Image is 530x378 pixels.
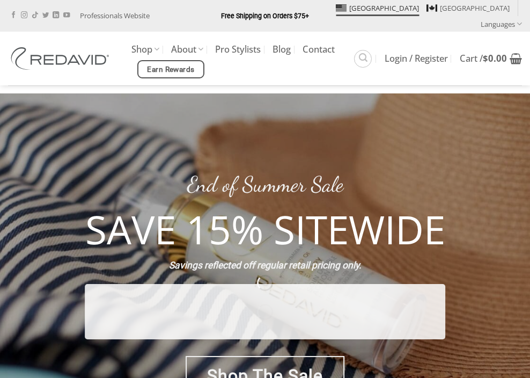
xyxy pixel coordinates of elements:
[63,12,70,19] a: Follow on YouTube
[53,12,59,19] a: Follow on LinkedIn
[171,39,203,60] a: About
[303,40,335,59] a: Contact
[460,54,507,63] span: Cart /
[85,202,445,256] strong: SAVE 15% SITEWIDE
[385,49,448,68] a: Login / Register
[8,47,115,70] img: REDAVID Salon Products | United States
[483,52,507,64] bdi: 0.00
[137,60,204,78] a: Earn Rewards
[187,171,343,197] a: End of Summer Sale
[80,8,150,24] a: Professionals Website
[481,16,522,32] a: Languages
[385,54,448,63] span: Login / Register
[21,12,27,19] a: Follow on Instagram
[131,39,159,60] a: Shop
[273,40,291,59] a: Blog
[215,40,261,59] a: Pro Stylists
[147,64,194,76] span: Earn Rewards
[32,12,38,19] a: Follow on TikTok
[221,12,309,20] strong: Free Shipping on Orders $75+
[42,12,49,19] a: Follow on Twitter
[354,50,372,68] a: Search
[460,47,522,70] a: View cart
[169,260,362,271] strong: Savings reflected off regular retail pricing only.
[10,12,17,19] a: Follow on Facebook
[483,52,488,64] span: $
